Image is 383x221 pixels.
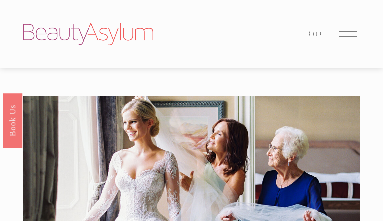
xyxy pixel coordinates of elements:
[319,29,323,38] span: )
[309,29,313,38] span: (
[313,29,319,38] span: 0
[3,93,22,147] a: Book Us
[309,27,323,41] a: 0 items in cart
[23,23,153,45] img: Beauty Asylum | Bridal Hair &amp; Makeup Charlotte &amp; Atlanta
